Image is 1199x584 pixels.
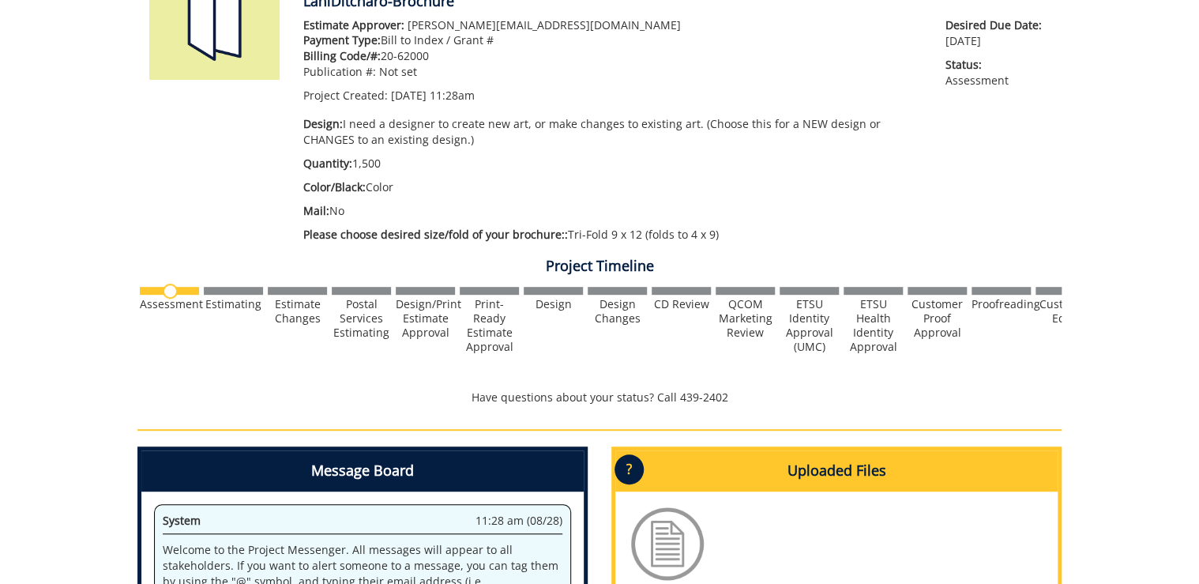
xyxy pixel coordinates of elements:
[303,179,366,194] span: Color/Black:
[945,17,1050,49] p: [DATE]
[588,297,647,326] div: Design Changes
[524,297,583,311] div: Design
[945,57,1050,73] span: Status:
[652,297,711,311] div: CD Review
[303,32,381,47] span: Payment Type:
[844,297,903,354] div: ETSU Health Identity Approval
[303,179,922,195] p: Color
[945,57,1050,89] p: Assessment
[303,156,922,171] p: 1,500
[163,513,201,528] span: System
[303,227,568,242] span: Please choose desired size/fold of your brochure::
[303,203,922,219] p: No
[141,450,584,492] h4: Message Board
[615,454,644,484] p: ?
[972,297,1031,311] div: Proofreading
[475,513,562,529] span: 11:28 am (08/28)
[303,88,388,103] span: Project Created:
[780,297,839,354] div: ETSU Identity Approval (UMC)
[303,17,922,33] p: [PERSON_NAME][EMAIL_ADDRESS][DOMAIN_NAME]
[460,297,519,354] div: Print-Ready Estimate Approval
[268,297,327,326] div: Estimate Changes
[303,17,404,32] span: Estimate Approver:
[204,297,263,311] div: Estimating
[1035,297,1095,326] div: Customer Edits
[615,450,1058,492] h4: Uploaded Files
[137,390,1062,405] p: Have questions about your status? Call 439-2402
[945,17,1050,33] span: Desired Due Date:
[303,156,352,171] span: Quantity:
[140,297,199,311] div: Assessment
[379,64,417,79] span: Not set
[303,116,343,131] span: Design:
[303,203,329,218] span: Mail:
[163,284,178,299] img: no
[303,32,922,48] p: Bill to Index / Grant #
[303,64,376,79] span: Publication #:
[908,297,967,340] div: Customer Proof Approval
[332,297,391,340] div: Postal Services Estimating
[303,227,922,243] p: Tri-Fold 9 x 12 (folds to 4 x 9)
[303,116,922,148] p: I need a designer to create new art, or make changes to existing art. (Choose this for a NEW desi...
[303,48,381,63] span: Billing Code/#:
[396,297,455,340] div: Design/Print Estimate Approval
[137,258,1062,274] h4: Project Timeline
[716,297,775,340] div: QCOM Marketing Review
[391,88,475,103] span: [DATE] 11:28am
[303,48,922,64] p: 20-62000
